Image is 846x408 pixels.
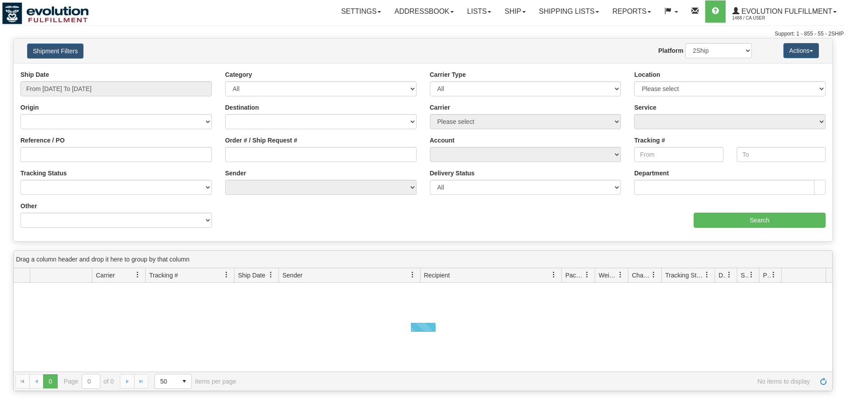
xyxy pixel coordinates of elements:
span: Sender [282,271,302,280]
label: Sender [225,169,246,178]
label: Service [634,103,656,112]
span: Page 0 [43,374,57,388]
span: Packages [565,271,584,280]
label: Other [20,202,37,210]
span: Shipment Issues [741,271,748,280]
label: Carrier [430,103,450,112]
label: Reference / PO [20,136,65,145]
span: Pickup Status [763,271,771,280]
a: Ship Date filter column settings [263,267,278,282]
label: Location [634,70,660,79]
a: Evolution Fulfillment 1488 / CA User [726,0,843,23]
label: Platform [658,46,683,55]
a: Charge filter column settings [646,267,661,282]
a: Pickup Status filter column settings [766,267,781,282]
a: Shipment Issues filter column settings [744,267,759,282]
a: Tracking # filter column settings [219,267,234,282]
span: Page sizes drop down [155,374,192,389]
span: Weight [599,271,617,280]
a: Ship [498,0,532,23]
button: Actions [783,43,819,58]
a: Addressbook [388,0,461,23]
span: Ship Date [238,271,265,280]
span: Tracking # [149,271,178,280]
label: Order # / Ship Request # [225,136,298,145]
a: Packages filter column settings [580,267,595,282]
span: No items to display [249,378,810,385]
label: Delivery Status [430,169,475,178]
span: Delivery Status [719,271,726,280]
a: Delivery Status filter column settings [722,267,737,282]
input: To [737,147,826,162]
a: Carrier filter column settings [130,267,145,282]
a: Weight filter column settings [613,267,628,282]
span: Page of 0 [64,374,114,389]
label: Carrier Type [430,70,466,79]
div: grid grouping header [14,251,832,268]
span: Recipient [424,271,450,280]
a: Reports [606,0,658,23]
input: Search [694,213,826,228]
label: Account [430,136,455,145]
span: Evolution Fulfillment [739,8,832,15]
a: Refresh [816,374,830,388]
span: Charge [632,271,651,280]
span: Carrier [96,271,115,280]
a: Tracking Status filter column settings [699,267,715,282]
a: Lists [461,0,498,23]
div: Support: 1 - 855 - 55 - 2SHIP [2,30,844,38]
span: 1488 / CA User [732,14,799,23]
a: Recipient filter column settings [546,267,561,282]
span: Tracking Status [665,271,704,280]
a: Shipping lists [532,0,606,23]
label: Destination [225,103,259,112]
label: Category [225,70,252,79]
img: logo1488.jpg [2,2,89,24]
label: Origin [20,103,39,112]
button: Shipment Filters [27,44,83,59]
a: Sender filter column settings [405,267,420,282]
iframe: chat widget [826,158,845,249]
label: Tracking Status [20,169,67,178]
a: Settings [334,0,388,23]
label: Tracking # [634,136,665,145]
label: Department [634,169,669,178]
input: From [634,147,723,162]
span: items per page [155,374,236,389]
span: select [177,374,191,388]
label: Ship Date [20,70,49,79]
span: 50 [160,377,172,386]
